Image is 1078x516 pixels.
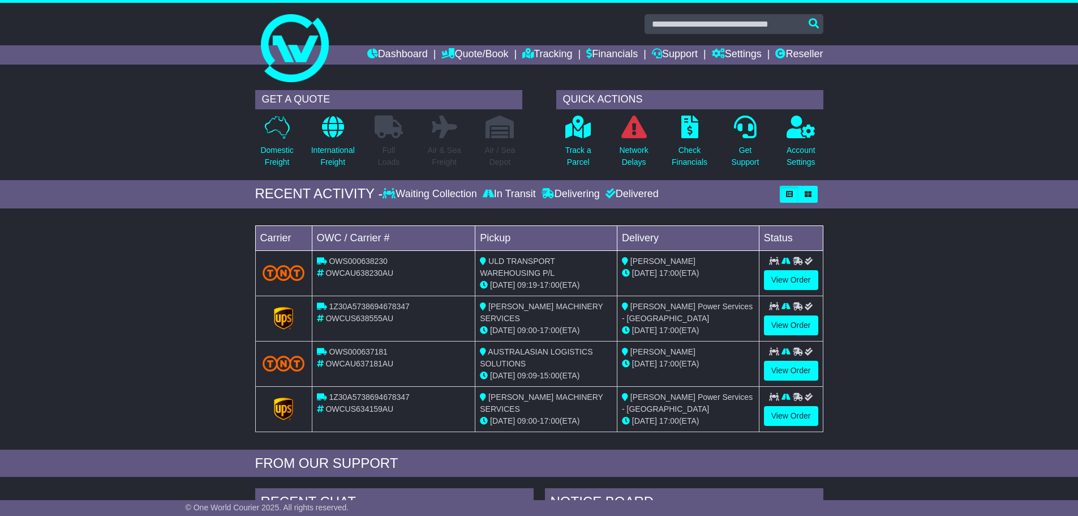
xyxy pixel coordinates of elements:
[260,144,293,168] p: Domestic Freight
[490,326,515,335] span: [DATE]
[517,371,537,380] span: 09:09
[652,45,698,65] a: Support
[311,115,355,174] a: InternationalFreight
[622,267,754,279] div: (ETA)
[672,144,707,168] p: Check Financials
[325,404,393,413] span: OWCUS634159AU
[632,416,657,425] span: [DATE]
[764,406,818,426] a: View Order
[490,416,515,425] span: [DATE]
[775,45,823,65] a: Reseller
[441,45,508,65] a: Quote/Book
[764,361,818,381] a: View Order
[622,325,754,336] div: (ETA)
[475,225,617,250] td: Pickup
[671,115,708,174] a: CheckFinancials
[731,115,759,174] a: GetSupport
[325,359,393,368] span: OWCAU637181AU
[329,302,409,311] span: 1Z30A5738694678347
[622,302,753,323] span: [PERSON_NAME] Power Services - [GEOGRAPHIC_DATA]
[186,503,349,512] span: © One World Courier 2025. All rights reserved.
[255,225,312,250] td: Carrier
[329,393,409,402] span: 1Z30A5738694678347
[622,415,754,427] div: (ETA)
[480,257,555,278] span: ULD TRANSPORT WAREHOUSING P/L
[659,268,679,278] span: 17:00
[630,347,695,356] span: [PERSON_NAME]
[540,371,560,380] span: 15:00
[632,359,657,368] span: [DATE]
[619,115,648,174] a: NetworkDelays
[632,326,657,335] span: [DATE]
[565,115,592,174] a: Track aParcel
[764,270,818,290] a: View Order
[329,347,388,356] span: OWS000637181
[659,326,679,335] span: 17:00
[540,280,560,289] span: 17:00
[617,225,759,250] td: Delivery
[540,416,560,425] span: 17:00
[490,280,515,289] span: [DATE]
[260,115,294,174] a: DomesticFreight
[325,314,393,323] span: OWCUS638555AU
[619,144,648,168] p: Network Delays
[383,188,479,201] div: Waiting Collection
[480,393,603,413] span: [PERSON_NAME] MACHINERY SERVICES
[367,45,428,65] a: Dashboard
[556,90,823,109] div: QUICK ACTIONS
[517,416,537,425] span: 09:00
[311,144,355,168] p: International Freight
[539,188,603,201] div: Delivering
[263,265,305,280] img: TNT_Domestic.png
[480,347,592,368] span: AUSTRALASIAN LOGISTICS SOLUTIONS
[764,315,818,335] a: View Order
[786,115,816,174] a: AccountSettings
[490,371,515,380] span: [DATE]
[565,144,591,168] p: Track a Parcel
[375,144,403,168] p: Full Loads
[622,393,753,413] span: [PERSON_NAME] Power Services - [GEOGRAPHIC_DATA]
[255,455,823,472] div: FROM OUR SUPPORT
[522,45,572,65] a: Tracking
[630,257,695,266] span: [PERSON_NAME]
[659,416,679,425] span: 17:00
[659,359,679,368] span: 17:00
[731,144,759,168] p: Get Support
[480,415,612,427] div: - (ETA)
[480,325,612,336] div: - (ETA)
[263,356,305,371] img: TNT_Domestic.png
[274,398,293,420] img: GetCarrierServiceLogo
[480,188,539,201] div: In Transit
[329,257,388,266] span: OWS000638230
[255,186,383,202] div: RECENT ACTIVITY -
[586,45,638,65] a: Financials
[255,90,522,109] div: GET A QUOTE
[787,144,815,168] p: Account Settings
[759,225,823,250] td: Status
[428,144,461,168] p: Air & Sea Freight
[274,307,293,330] img: GetCarrierServiceLogo
[622,358,754,370] div: (ETA)
[480,279,612,291] div: - (ETA)
[603,188,659,201] div: Delivered
[712,45,762,65] a: Settings
[480,370,612,382] div: - (ETA)
[517,280,537,289] span: 09:19
[517,326,537,335] span: 09:00
[540,326,560,335] span: 17:00
[480,302,603,323] span: [PERSON_NAME] MACHINERY SERVICES
[632,268,657,278] span: [DATE]
[485,144,516,168] p: Air / Sea Depot
[325,268,393,278] span: OWCAU638230AU
[312,225,475,250] td: OWC / Carrier #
